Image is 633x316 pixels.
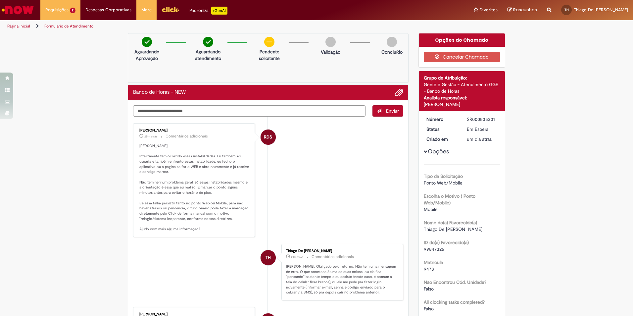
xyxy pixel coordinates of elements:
[424,52,500,62] button: Cancelar Chamado
[424,266,434,272] span: 9478
[192,48,224,62] p: Aguardando atendimento
[424,220,477,226] b: Nome do(a) Favorecido(a)
[424,206,438,212] span: Mobile
[479,7,498,13] span: Favoritos
[286,264,396,295] p: [PERSON_NAME]. Obrigado pelo retorno. Não tem uma mensagem de erro. O que acontece é uma de duas ...
[166,133,208,139] small: Comentários adicionais
[141,7,152,13] span: More
[312,254,354,260] small: Comentários adicionais
[467,116,498,123] div: SR000535331
[386,108,399,114] span: Enviar
[261,130,276,145] div: Raquel De Souza
[424,193,475,206] b: Escolha o Motivo ( Ponto Web/Mobile)
[421,116,462,123] dt: Número
[424,279,486,285] b: Não Encontrou Cód. Unidade?
[424,259,443,265] b: Matrícula
[1,3,35,17] img: ServiceNow
[424,94,500,101] div: Analista responsável:
[513,7,537,13] span: Rascunhos
[508,7,537,13] a: Rascunhos
[286,249,396,253] div: Thiago De [PERSON_NAME]
[424,239,469,245] b: ID do(a) Favorecido(a)
[133,105,365,117] textarea: Digite sua mensagem aqui...
[261,250,276,265] div: Thiago De Corilo Horacio
[139,129,250,132] div: [PERSON_NAME]
[467,136,492,142] time: 27/08/2025 08:22:09
[5,20,417,32] ul: Trilhas de página
[424,306,434,312] span: Falso
[144,134,157,138] span: 25m atrás
[162,5,179,15] img: click_logo_yellow_360x200.png
[266,250,271,266] span: TH
[7,24,30,29] a: Página inicial
[372,105,403,117] button: Enviar
[467,136,498,142] div: 27/08/2025 08:22:09
[264,129,272,145] span: RDS
[70,8,75,13] span: 2
[424,173,463,179] b: Tipo da Solicitação
[424,226,482,232] span: Thiago De [PERSON_NAME]
[421,126,462,132] dt: Status
[321,49,340,55] p: Validação
[424,101,500,108] div: [PERSON_NAME]
[253,48,285,62] p: Pendente solicitante
[467,126,498,132] div: Em Espera
[387,37,397,47] img: img-circle-grey.png
[144,134,157,138] time: 28/08/2025 13:26:30
[189,7,227,15] div: Padroniza
[424,180,463,186] span: Ponto Web/Mobile
[564,8,569,12] span: TH
[424,246,444,252] span: 99847326
[381,49,403,55] p: Concluído
[424,81,500,94] div: Gente e Gestão - Atendimento GGE - Banco de Horas
[291,255,303,259] time: 27/08/2025 13:54:29
[45,7,69,13] span: Requisições
[419,33,505,47] div: Opções do Chamado
[85,7,131,13] span: Despesas Corporativas
[291,255,303,259] span: 24h atrás
[325,37,336,47] img: img-circle-grey.png
[424,75,500,81] div: Grupo de Atribuição:
[574,7,628,13] span: Thiago De [PERSON_NAME]
[264,37,274,47] img: circle-minus.png
[424,286,434,292] span: Falso
[421,136,462,142] dt: Criado em
[133,89,186,95] h2: Banco de Horas - NEW Histórico de tíquete
[203,37,213,47] img: check-circle-green.png
[44,24,93,29] a: Formulário de Atendimento
[131,48,163,62] p: Aguardando Aprovação
[395,88,403,97] button: Adicionar anexos
[467,136,492,142] span: um dia atrás
[211,7,227,15] p: +GenAi
[139,143,250,232] p: [PERSON_NAME], Infelizmente tem ocorrido essas instabilidades. Eu também sou usuária e também enf...
[142,37,152,47] img: check-circle-green.png
[424,299,485,305] b: All clocking tasks completed?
